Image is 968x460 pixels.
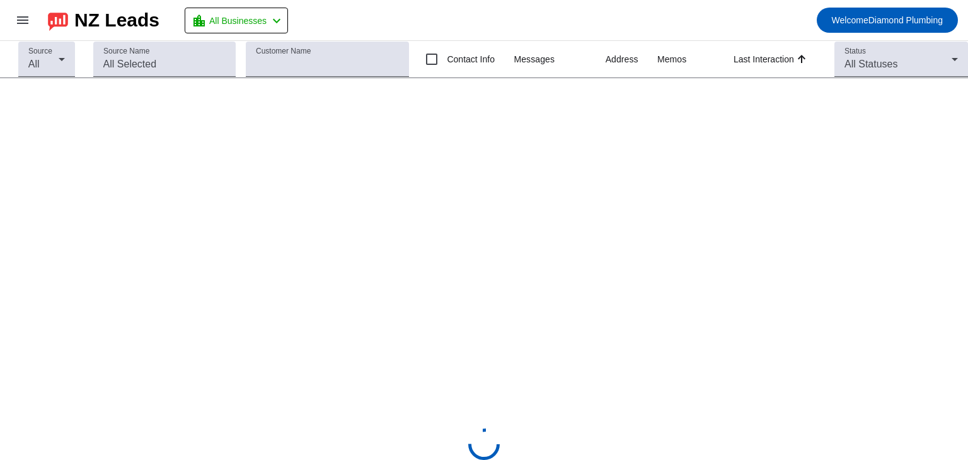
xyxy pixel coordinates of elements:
mat-icon: chevron_left [269,13,284,28]
mat-label: Status [844,47,866,55]
img: logo [48,9,68,31]
label: Contact Info [444,53,495,66]
mat-label: Customer Name [256,47,311,55]
mat-label: Source Name [103,47,149,55]
mat-icon: location_city [192,13,207,28]
button: All Businesses [185,8,288,33]
input: All Selected [103,57,226,72]
span: All Businesses [209,12,267,30]
span: Welcome [832,15,868,25]
span: Diamond Plumbing [832,11,943,29]
div: NZ Leads [74,11,159,29]
mat-label: Source [28,47,52,55]
th: Address [606,41,657,78]
mat-icon: menu [15,13,30,28]
span: All [28,59,40,69]
button: WelcomeDiamond Plumbing [817,8,958,33]
span: All Statuses [844,59,897,69]
div: Last Interaction [734,53,794,66]
th: Memos [657,41,734,78]
th: Messages [514,41,605,78]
